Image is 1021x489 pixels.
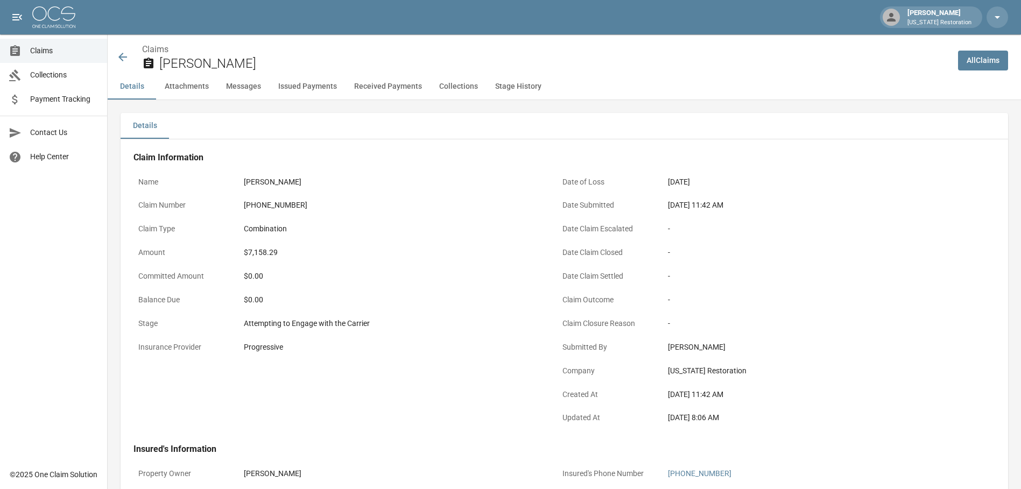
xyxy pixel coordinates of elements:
div: [PERSON_NAME] [244,176,540,188]
div: $0.00 [244,294,540,306]
span: Help Center [30,151,98,162]
p: Claim Closure Reason [558,313,654,334]
button: Messages [217,74,270,100]
div: Progressive [244,342,540,353]
img: ocs-logo-white-transparent.png [32,6,75,28]
div: [DATE] 11:42 AM [668,200,964,211]
p: Insurance Provider [133,337,230,358]
p: Date Claim Closed [558,242,654,263]
p: Balance Due [133,289,230,310]
span: Payment Tracking [30,94,98,105]
p: Date of Loss [558,172,654,193]
p: Claim Number [133,195,230,216]
p: Name [133,172,230,193]
span: Claims [30,45,98,56]
p: Submitted By [558,337,654,358]
button: Received Payments [346,74,431,100]
a: AllClaims [958,51,1008,70]
p: Amount [133,242,230,263]
div: $0.00 [244,271,540,282]
div: - [668,318,964,329]
div: - [668,271,964,282]
h4: Claim Information [133,152,969,163]
p: Date Claim Escalated [558,218,654,239]
p: Date Claim Settled [558,266,654,287]
p: Insured's Phone Number [558,463,654,484]
button: open drawer [6,6,28,28]
nav: breadcrumb [142,43,949,56]
div: details tabs [121,113,1008,139]
button: Issued Payments [270,74,346,100]
div: [DATE] 11:42 AM [668,389,964,400]
span: Contact Us [30,127,98,138]
button: Details [121,113,169,139]
p: Committed Amount [133,266,230,287]
div: anchor tabs [108,74,1021,100]
div: [US_STATE] Restoration [668,365,964,377]
span: Collections [30,69,98,81]
div: - [668,223,964,235]
div: [DATE] [668,176,964,188]
div: © 2025 One Claim Solution [10,469,97,480]
h4: Insured's Information [133,444,969,455]
div: $7,158.29 [244,247,540,258]
h2: [PERSON_NAME] [159,56,949,72]
div: Attempting to Engage with the Carrier [244,318,540,329]
p: Stage [133,313,230,334]
p: Property Owner [133,463,230,484]
button: Details [108,74,156,100]
p: Claim Outcome [558,289,654,310]
p: Updated At [558,407,654,428]
a: Claims [142,44,168,54]
button: Stage History [487,74,550,100]
p: Company [558,360,654,381]
p: [US_STATE] Restoration [907,18,971,27]
div: [PHONE_NUMBER] [244,200,540,211]
div: - [668,247,964,258]
div: [DATE] 8:06 AM [668,412,964,423]
button: Collections [431,74,487,100]
a: [PHONE_NUMBER] [668,469,731,478]
div: - [668,294,964,306]
button: Attachments [156,74,217,100]
p: Date Submitted [558,195,654,216]
div: [PERSON_NAME] [903,8,976,27]
div: Combination [244,223,540,235]
p: Claim Type [133,218,230,239]
div: [PERSON_NAME] [244,468,540,479]
p: Created At [558,384,654,405]
div: [PERSON_NAME] [668,342,964,353]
